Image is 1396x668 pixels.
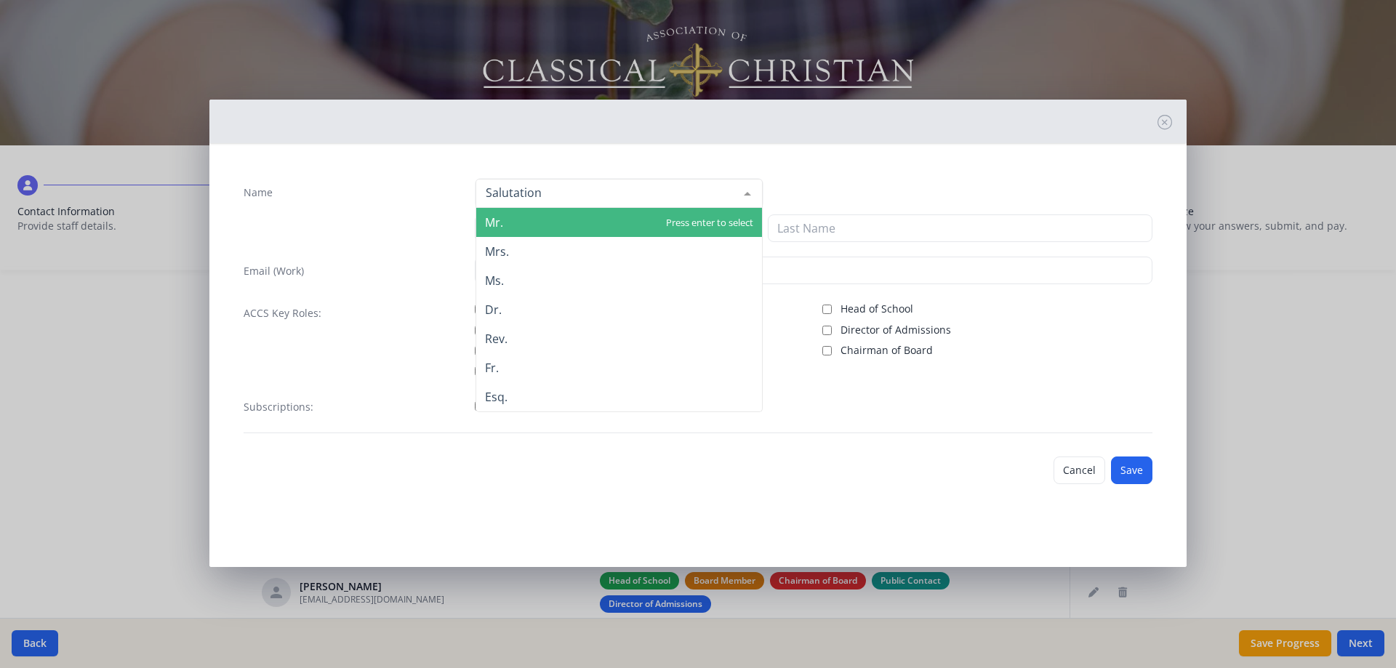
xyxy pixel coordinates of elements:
input: Salutation [482,185,733,200]
input: Last Name [768,214,1152,242]
input: Chairman of Board [822,346,832,355]
label: Email (Work) [244,264,304,278]
button: Cancel [1054,456,1105,484]
label: ACCS Key Roles: [244,306,321,321]
span: Ms. [485,273,504,289]
span: Rev. [485,331,508,347]
span: Dr. [485,302,502,318]
input: Public Contact [475,326,484,335]
input: First Name [475,214,762,242]
span: Mr. [485,214,503,230]
input: Board Member [475,346,484,355]
input: TCD Magazine [475,401,484,411]
button: Save [1111,456,1152,484]
input: Billing Contact [475,366,484,376]
span: Head of School [841,302,913,316]
input: Head of School [822,305,832,314]
label: Name [244,185,273,200]
input: ACCS Account Manager [475,305,484,314]
span: Director of Admissions [841,323,951,337]
span: Chairman of Board [841,343,933,358]
input: Director of Admissions [822,326,832,335]
span: Fr. [485,360,499,376]
span: Mrs. [485,244,509,259]
input: contact@site.com [475,257,1153,284]
label: Subscriptions: [244,400,313,414]
span: Esq. [485,389,508,405]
